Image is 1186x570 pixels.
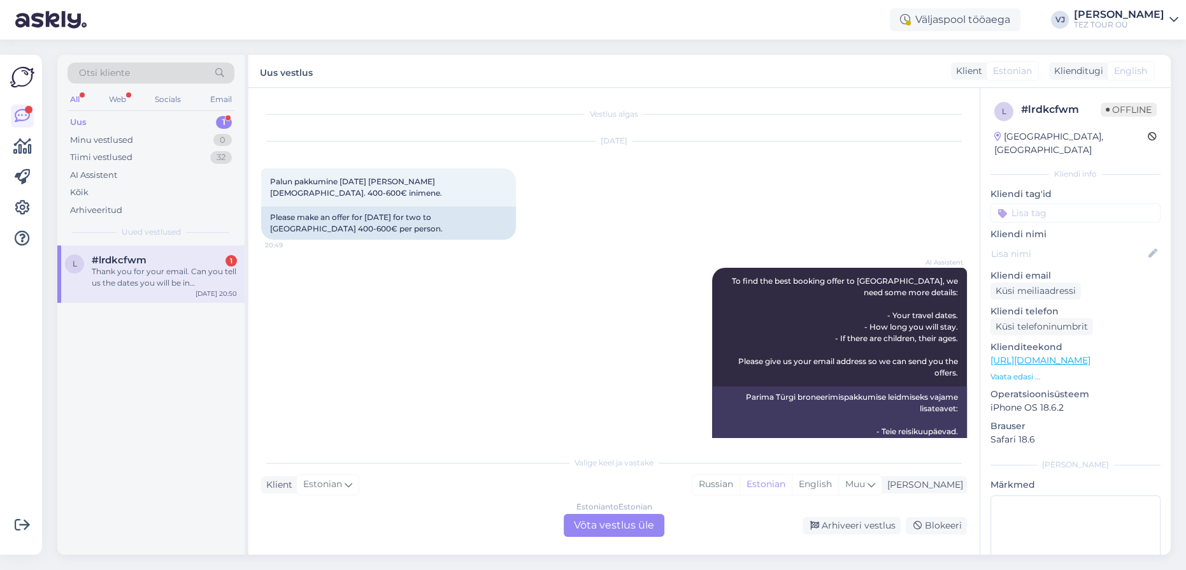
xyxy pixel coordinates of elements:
span: To find the best booking offer to [GEOGRAPHIC_DATA], we need some more details: - Your travel dat... [732,276,960,377]
div: Küsi telefoninumbrit [990,318,1093,335]
div: Estonian [739,475,792,494]
div: Blokeeri [906,517,967,534]
div: Klient [261,478,292,492]
div: 32 [210,151,232,164]
div: [PERSON_NAME] [1074,10,1164,20]
div: Russian [692,475,739,494]
label: Uus vestlus [260,62,313,80]
div: Please make an offer for [DATE] for two to [GEOGRAPHIC_DATA] 400-600€ per person. [261,207,516,240]
p: Kliendi email [990,269,1161,282]
a: [URL][DOMAIN_NAME] [990,354,1090,366]
span: Estonian [303,478,342,492]
div: Vestlus algas [261,108,967,120]
div: AI Assistent [70,169,117,182]
p: Klienditeekond [990,340,1161,354]
div: Socials [152,91,183,108]
div: Väljaspool tööaega [890,8,1020,31]
div: Estonian to Estonian [576,501,652,513]
div: [PERSON_NAME] [882,478,963,492]
div: Minu vestlused [70,134,133,147]
span: l [1002,106,1006,116]
div: Klient [951,64,982,78]
div: All [68,91,82,108]
a: [PERSON_NAME]TEZ TOUR OÜ [1074,10,1178,30]
span: Offline [1101,103,1157,117]
p: Kliendi telefon [990,305,1161,318]
p: Märkmed [990,478,1161,492]
div: Tiimi vestlused [70,151,132,164]
span: Estonian [993,64,1032,78]
img: Askly Logo [10,65,34,89]
div: 1 [225,255,237,267]
div: [GEOGRAPHIC_DATA], [GEOGRAPHIC_DATA] [994,130,1148,157]
div: English [792,475,838,494]
p: Vaata edasi ... [990,371,1161,383]
div: VJ [1051,11,1069,29]
div: Web [106,91,129,108]
div: Võta vestlus üle [564,514,664,537]
p: Kliendi nimi [990,228,1161,241]
div: [DATE] [261,135,967,147]
span: English [1114,64,1147,78]
div: Kliendi info [990,168,1161,180]
div: Arhiveeri vestlus [803,517,901,534]
div: Küsi meiliaadressi [990,282,1081,300]
input: Lisa nimi [991,247,1146,261]
div: Thank you for your email. Can you tell us the dates you will be in [GEOGRAPHIC_DATA]? Then, we wi... [92,266,237,289]
p: iPhone OS 18.6.2 [990,401,1161,414]
p: Brauser [990,420,1161,433]
p: Kliendi tag'id [990,187,1161,201]
div: [PERSON_NAME] [990,459,1161,471]
span: Uued vestlused [122,226,181,238]
span: l [73,259,77,268]
div: 0 [213,134,232,147]
span: 20:49 [265,240,313,250]
div: Uus [70,116,87,129]
div: 1 [216,116,232,129]
p: Operatsioonisüsteem [990,388,1161,401]
span: AI Assistent [915,258,963,267]
span: Palun pakkumine [DATE] [PERSON_NAME][DEMOGRAPHIC_DATA]. 400-600€ inimene. [270,177,442,198]
div: Email [208,91,234,108]
div: Klienditugi [1049,64,1103,78]
div: Arhiveeritud [70,204,122,217]
div: [DATE] 20:50 [196,289,237,298]
div: Kõik [70,186,89,199]
input: Lisa tag [990,203,1161,223]
span: Otsi kliente [79,66,130,80]
div: Valige keel ja vastake [261,457,967,469]
div: # lrdkcfwm [1021,102,1101,117]
div: Parima Türgi broneerimispakkumise leidmiseks vajame lisateavet: - Teie reisikuupäevad. - Kui kaua... [712,386,967,500]
div: TEZ TOUR OÜ [1074,20,1164,30]
span: #lrdkcfwm [92,254,146,266]
span: Muu [845,478,865,490]
p: Safari 18.6 [990,433,1161,446]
